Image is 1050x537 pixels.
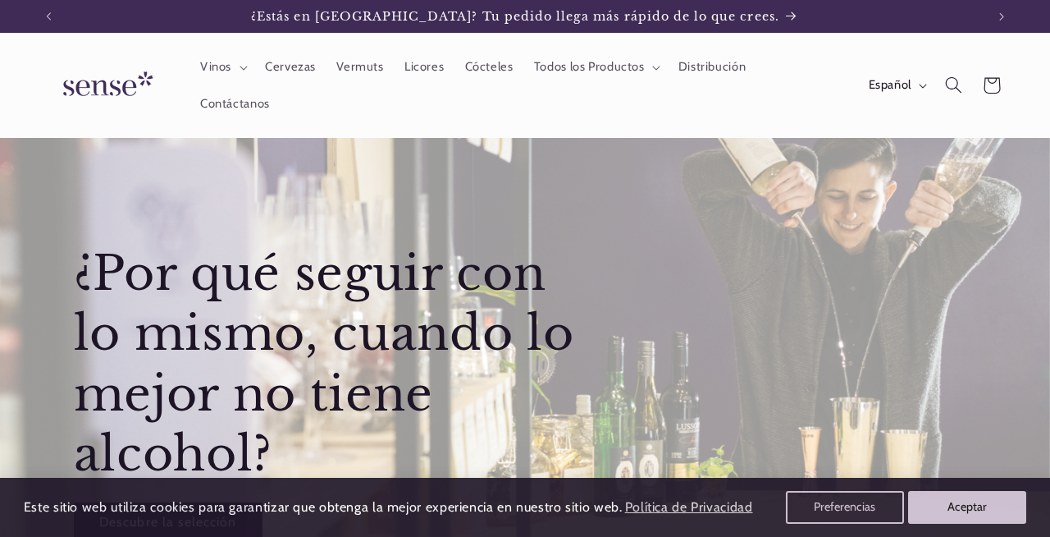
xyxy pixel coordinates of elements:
[200,59,231,75] span: Vinos
[200,96,270,112] span: Contáctanos
[254,49,326,85] a: Cervezas
[265,59,316,75] span: Cervezas
[454,49,523,85] a: Cócteles
[189,49,254,85] summary: Vinos
[73,244,599,485] h2: ¿Por qué seguir con lo mismo, cuando lo mejor no tiene alcohol?
[404,59,444,75] span: Licores
[534,59,645,75] span: Todos los Productos
[394,49,454,85] a: Licores
[908,491,1026,524] button: Aceptar
[336,59,383,75] span: Vermuts
[326,49,395,85] a: Vermuts
[858,69,934,102] button: Español
[43,62,167,108] img: Sense
[869,76,911,94] span: Español
[37,56,173,116] a: Sense
[251,9,779,24] span: ¿Estás en [GEOGRAPHIC_DATA]? Tu pedido llega más rápido de lo que crees.
[786,491,904,524] button: Preferencias
[668,49,756,85] a: Distribución
[934,67,972,104] summary: Búsqueda
[24,499,623,515] span: Este sitio web utiliza cookies para garantizar que obtenga la mejor experiencia en nuestro sitio ...
[678,59,746,75] span: Distribución
[189,85,280,122] a: Contáctanos
[465,59,514,75] span: Cócteles
[523,49,668,85] summary: Todos los Productos
[622,493,755,522] a: Política de Privacidad (opens in a new tab)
